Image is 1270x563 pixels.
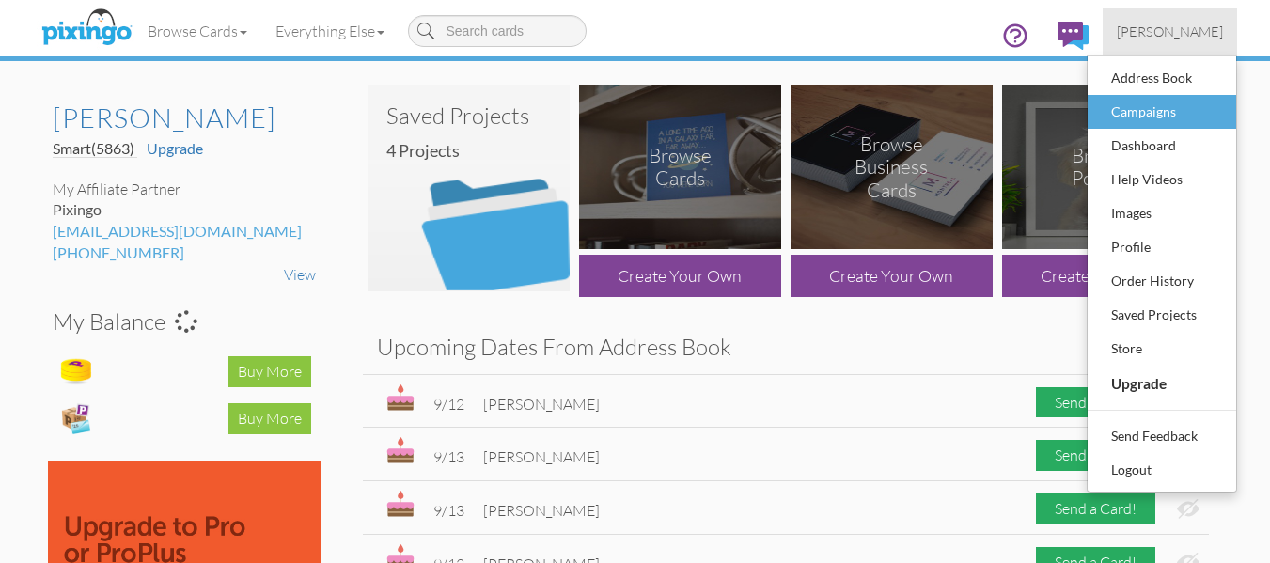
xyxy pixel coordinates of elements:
[1088,129,1236,163] a: Dashboard
[840,132,942,202] div: Browse Business Cards
[433,446,464,468] div: 9/13
[1088,366,1236,401] a: Upgrade
[37,5,136,52] img: pixingo logo
[1103,8,1237,55] a: [PERSON_NAME]
[386,142,565,161] h4: 4 Projects
[1106,335,1217,363] div: Store
[483,395,600,414] span: [PERSON_NAME]
[1088,230,1236,264] a: Profile
[433,500,464,522] div: 9/13
[386,491,415,517] img: bday.svg
[228,403,311,434] div: Buy More
[1088,163,1236,196] a: Help Videos
[1088,453,1236,487] a: Logout
[53,103,297,133] h2: [PERSON_NAME]
[1106,301,1217,329] div: Saved Projects
[147,139,203,157] a: Upgrade
[1177,499,1199,519] img: eye-ban.svg
[1106,267,1217,295] div: Order History
[1088,196,1236,230] a: Images
[91,139,134,157] span: (5863)
[408,15,587,47] input: Search cards
[1088,61,1236,95] a: Address Book
[1088,419,1236,453] a: Send Feedback
[1106,368,1217,399] div: Upgrade
[261,8,399,55] a: Everything Else
[53,103,316,133] a: [PERSON_NAME]
[53,139,134,157] span: Smart
[386,103,551,128] h3: Saved Projects
[284,265,316,284] a: View
[1002,255,1204,297] div: Create Your Own
[377,335,1195,359] h3: Upcoming Dates From Address Book
[386,437,415,463] img: bday.svg
[1106,64,1217,92] div: Address Book
[53,179,316,200] div: My Affiliate Partner
[368,85,570,291] img: saved-projects2.png
[1106,233,1217,261] div: Profile
[1036,387,1155,418] div: Send a Card!
[791,255,993,297] div: Create Your Own
[1106,165,1217,194] div: Help Videos
[1269,562,1270,563] iframe: Chat
[1088,298,1236,332] a: Saved Projects
[1088,95,1236,129] a: Campaigns
[53,221,316,242] div: [EMAIL_ADDRESS][DOMAIN_NAME]
[57,399,95,437] img: expense-icon.png
[483,501,600,520] span: [PERSON_NAME]
[53,139,137,158] a: Smart(5863)
[57,352,95,390] img: points-icon.png
[1036,440,1155,471] div: Send a Card!
[386,384,415,411] img: bday.svg
[1002,85,1204,249] img: browse-posters.png
[433,394,464,415] div: 9/12
[228,356,311,387] div: Buy More
[1106,199,1217,227] div: Images
[1106,422,1217,450] div: Send Feedback
[1058,22,1089,50] img: comments.svg
[1106,98,1217,126] div: Campaigns
[53,242,316,264] div: [PHONE_NUMBER]
[579,85,781,249] img: browse-cards.png
[1106,132,1217,160] div: Dashboard
[791,85,993,249] img: browse-business-cards.png
[1106,456,1217,484] div: Logout
[53,309,302,334] h3: My Balance
[1117,23,1223,39] span: [PERSON_NAME]
[53,199,316,221] div: Pixingo
[133,8,261,55] a: Browse Cards
[483,447,600,466] span: [PERSON_NAME]
[579,255,781,297] div: Create Your Own
[1088,332,1236,366] a: Store
[1052,144,1153,191] div: Browse Posters
[1036,493,1155,524] div: Send a Card!
[1088,264,1236,298] a: Order History
[629,144,730,191] div: Browse Cards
